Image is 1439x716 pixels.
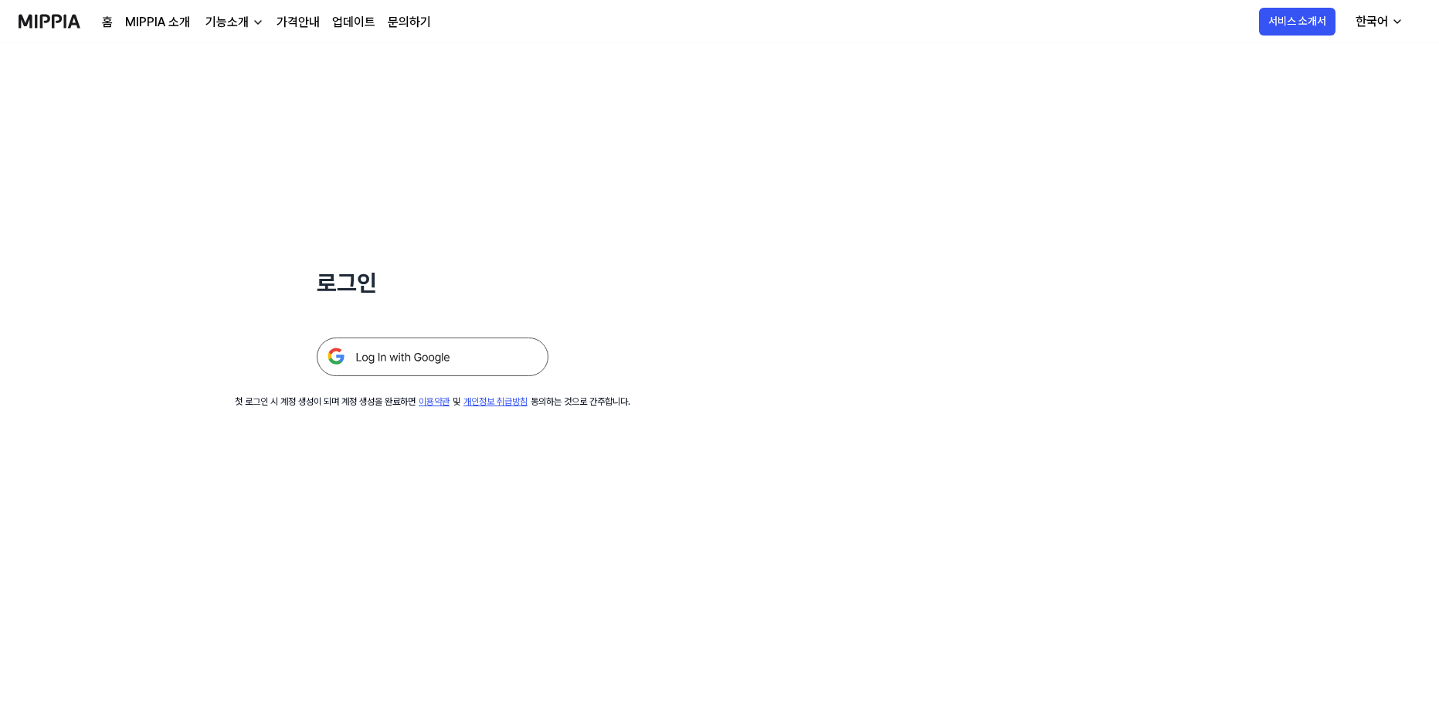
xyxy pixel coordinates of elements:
button: 한국어 [1343,6,1413,37]
h1: 로그인 [317,266,548,300]
a: 홈 [102,13,113,32]
a: 문의하기 [388,13,431,32]
a: 이용약관 [419,396,450,407]
a: 가격안내 [277,13,320,32]
a: 개인정보 취급방침 [463,396,528,407]
button: 기능소개 [202,13,264,32]
img: down [252,16,264,29]
div: 기능소개 [202,13,252,32]
div: 첫 로그인 시 계정 생성이 되며 계정 생성을 완료하면 및 동의하는 것으로 간주합니다. [235,395,630,409]
a: MIPPIA 소개 [125,13,190,32]
a: 업데이트 [332,13,375,32]
img: 구글 로그인 버튼 [317,338,548,376]
button: 서비스 소개서 [1259,8,1335,36]
div: 한국어 [1352,12,1391,31]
